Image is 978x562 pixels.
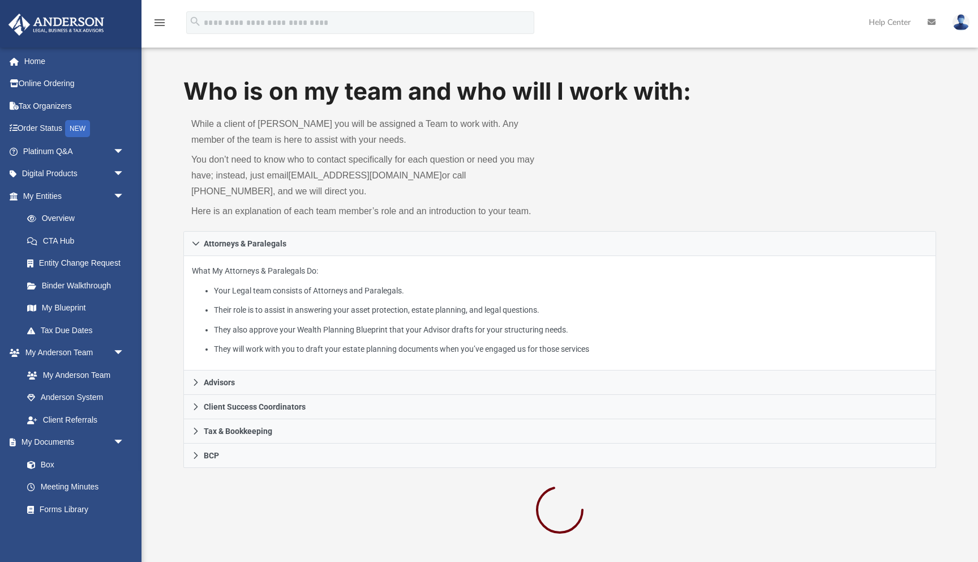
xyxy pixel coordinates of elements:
[289,171,442,180] a: [EMAIL_ADDRESS][DOMAIN_NAME]
[204,427,272,435] span: Tax & Bookkeeping
[204,452,219,459] span: BCP
[953,14,970,31] img: User Pic
[16,274,141,297] a: Binder Walkthrough
[192,264,928,356] p: What My Attorneys & Paralegals Do:
[16,476,136,499] a: Meeting Minutes
[8,50,141,73] a: Home
[16,207,141,230] a: Overview
[16,252,141,275] a: Entity Change Request
[16,364,130,386] a: My Anderson Team
[183,371,936,395] a: Advisors
[191,116,552,148] p: While a client of [PERSON_NAME] you will be assigned a Team to work with. Any member of the team ...
[153,16,166,29] i: menu
[8,342,136,364] a: My Anderson Teamarrow_drop_down
[16,386,136,409] a: Anderson System
[183,256,936,371] div: Attorneys & Paralegals
[5,14,108,36] img: Anderson Advisors Platinum Portal
[113,140,136,163] span: arrow_drop_down
[8,117,141,140] a: Order StatusNEW
[183,75,936,108] h1: Who is on my team and who will I work with:
[183,395,936,419] a: Client Success Coordinators
[113,185,136,208] span: arrow_drop_down
[8,95,141,117] a: Tax Organizers
[16,498,130,521] a: Forms Library
[16,521,136,543] a: Notarize
[214,342,928,356] li: They will work with you to draft your estate planning documents when you’ve engaged us for those ...
[16,297,136,320] a: My Blueprint
[214,323,928,337] li: They also approve your Wealth Planning Blueprint that your Advisor drafts for your structuring ne...
[204,403,306,411] span: Client Success Coordinators
[191,203,552,219] p: Here is an explanation of each team member’s role and an introduction to your team.
[16,319,141,342] a: Tax Due Dates
[65,120,90,137] div: NEW
[153,22,166,29] a: menu
[113,163,136,186] span: arrow_drop_down
[191,152,552,199] p: You don’t need to know who to contact specifically for each question or need you may have; instea...
[8,73,141,95] a: Online Ordering
[8,163,141,185] a: Digital Productsarrow_drop_down
[8,431,136,454] a: My Documentsarrow_drop_down
[16,229,141,252] a: CTA Hub
[183,419,936,444] a: Tax & Bookkeeping
[8,140,141,163] a: Platinum Q&Aarrow_drop_down
[214,284,928,298] li: Your Legal team consists of Attorneys and Paralegals.
[113,431,136,454] span: arrow_drop_down
[113,342,136,365] span: arrow_drop_down
[204,378,235,386] span: Advisors
[8,185,141,207] a: My Entitiesarrow_drop_down
[16,453,130,476] a: Box
[16,408,136,431] a: Client Referrals
[214,303,928,317] li: Their role is to assist in answering your asset protection, estate planning, and legal questions.
[183,444,936,468] a: BCP
[204,240,286,248] span: Attorneys & Paralegals
[183,231,936,256] a: Attorneys & Paralegals
[189,15,201,28] i: search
